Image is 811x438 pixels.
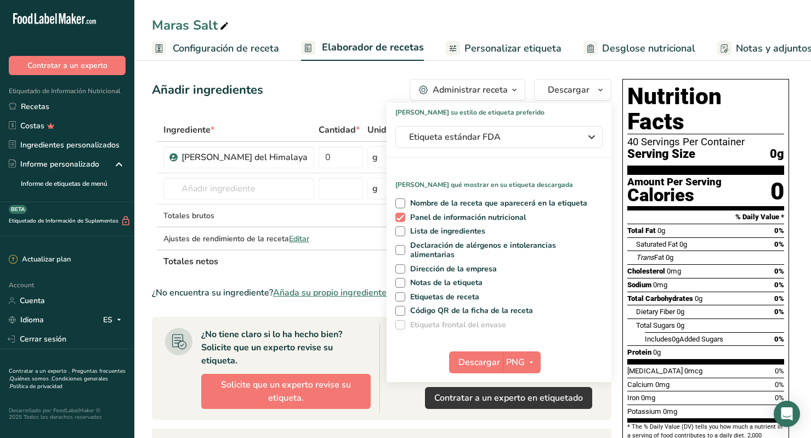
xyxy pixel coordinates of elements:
span: Etiqueta frontal del envase [405,320,507,330]
button: Descargar [449,351,503,373]
span: Potassium [627,407,661,416]
span: Solicite que un experto revise su etiqueta. [211,378,361,405]
div: ¿No encuentra su ingrediente? [152,286,611,299]
span: Total Carbohydrates [627,294,693,303]
button: Solicite que un experto revise su etiqueta. [201,374,371,409]
div: Calories [627,187,722,203]
span: Lista de ingredientes [405,226,486,236]
span: Iron [627,394,639,402]
span: Personalizar etiqueta [464,41,562,56]
span: Etiqueta estándar FDA [409,130,574,144]
span: Calcium [627,380,654,389]
span: Protein [627,348,651,356]
span: Declaración de alérgenos e intolerancias alimentarias [405,241,599,260]
a: Condiciones generales . [9,375,108,390]
div: Amount Per Serving [627,177,722,187]
div: g [372,182,378,195]
a: Contratar a un experto en etiquetado [425,387,592,409]
span: PNG [506,356,525,369]
a: Quiénes somos . [10,375,52,383]
span: 0% [774,335,784,343]
span: Nombre de la receta que aparecerá en la etiqueta [405,198,588,208]
a: Preguntas frecuentes . [9,367,126,383]
button: Descargar [534,79,611,101]
span: 0% [774,308,784,316]
div: Ajustes de rendimiento de la receta [163,233,314,244]
div: ES [103,314,126,327]
span: Panel de información nutricional [405,213,526,223]
span: 0% [775,367,784,375]
a: Configuración de receta [152,36,279,61]
div: 0 [770,177,784,206]
div: Totales brutos [163,210,314,221]
span: Fat [636,253,664,261]
span: 0% [774,294,784,303]
div: ¿No tiene claro si lo ha hecho bien? Solicite que un experto revise su etiqueta. [201,328,371,367]
div: Administrar receta [433,83,508,96]
span: 0g [695,294,702,303]
div: [PERSON_NAME] del Himalaya [182,151,308,164]
span: Ingrediente [163,123,214,136]
div: BETA [9,205,27,214]
span: Notas de la etiqueta [405,278,483,288]
button: Contratar a un experto [9,56,126,75]
a: Personalizar etiqueta [446,36,562,61]
div: Informe personalizado [9,158,99,170]
span: 0% [774,267,784,275]
div: Maras Salt [152,15,231,35]
span: 0% [775,394,784,402]
a: Elaborador de recetas [301,35,424,61]
span: Configuración de receta [173,41,279,56]
span: 0g [657,226,665,235]
button: Etiqueta estándar FDA [395,126,603,148]
div: g [372,151,378,164]
div: Desarrollado por FoodLabelMaker © 2025 Todos los derechos reservados [9,407,126,420]
span: Código QR de la ficha de la receta [405,306,534,316]
span: Total Fat [627,226,656,235]
span: 0g [672,335,679,343]
span: 0g [677,321,684,329]
th: Totales netos [161,249,478,272]
span: 0% [774,240,784,248]
span: Serving Size [627,147,695,161]
span: 0mg [663,407,677,416]
span: Añada su propio ingrediente [273,286,387,299]
h1: [PERSON_NAME] su estilo de etiqueta preferido [387,103,611,117]
span: 0g [679,240,687,248]
a: Desglose nutricional [583,36,695,61]
span: 0% [774,281,784,289]
button: Administrar receta [410,79,525,101]
button: PNG [503,351,541,373]
span: Includes Added Sugars [645,335,723,343]
p: [PERSON_NAME] qué mostrar en su etiqueta descargada [387,171,611,190]
span: 0g [666,253,673,261]
span: Dirección de la empresa [405,264,497,274]
a: Contratar a un experto . [9,367,70,375]
section: % Daily Value * [627,211,784,224]
h1: Nutrition Facts [627,84,784,134]
span: 0mg [655,380,670,389]
div: Añadir ingredientes [152,81,263,99]
i: Trans [636,253,654,261]
span: Dietary Fiber [636,308,675,316]
span: Desglose nutricional [602,41,695,56]
div: Actualizar plan [9,254,71,265]
span: Total Sugars [636,321,675,329]
span: Etiquetas de receta [405,292,480,302]
span: Editar [289,234,309,244]
span: Cantidad [319,123,360,136]
span: 0mg [653,281,667,289]
div: 40 Servings Per Container [627,136,784,147]
span: Descargar [458,356,500,369]
span: 0mcg [684,367,702,375]
div: Open Intercom Messenger [774,401,800,427]
span: 0% [774,226,784,235]
span: [MEDICAL_DATA] [627,367,683,375]
a: Idioma [9,310,44,329]
span: 0% [775,380,784,389]
span: Descargar [548,83,589,96]
span: 0g [770,147,784,161]
span: 0g [677,308,684,316]
span: Unidad [367,123,401,136]
input: Añadir ingrediente [163,178,314,200]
